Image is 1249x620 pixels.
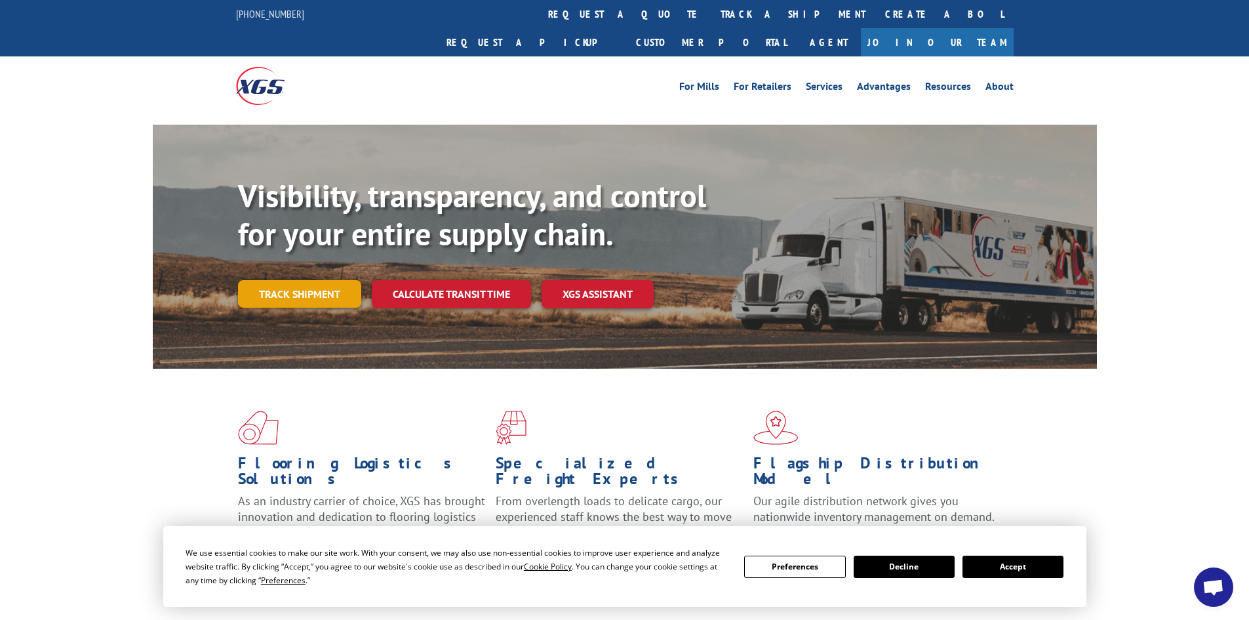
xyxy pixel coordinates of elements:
a: Request a pickup [437,28,626,56]
a: For Retailers [734,81,791,96]
a: Join Our Team [861,28,1014,56]
a: Agent [797,28,861,56]
a: Calculate transit time [372,280,531,308]
button: Preferences [744,556,845,578]
img: xgs-icon-total-supply-chain-intelligence-red [238,411,279,445]
h1: Specialized Freight Experts [496,455,743,493]
span: Our agile distribution network gives you nationwide inventory management on demand. [753,493,995,524]
img: xgs-icon-focused-on-flooring-red [496,411,526,445]
div: Open chat [1194,568,1233,607]
img: xgs-icon-flagship-distribution-model-red [753,411,799,445]
p: From overlength loads to delicate cargo, our experienced staff knows the best way to move your fr... [496,493,743,552]
a: Advantages [857,81,911,96]
a: [PHONE_NUMBER] [236,7,304,20]
a: Resources [925,81,971,96]
a: Track shipment [238,280,361,308]
button: Accept [962,556,1063,578]
a: About [985,81,1014,96]
a: Customer Portal [626,28,797,56]
div: We use essential cookies to make our site work. With your consent, we may also use non-essential ... [186,546,728,587]
button: Decline [854,556,955,578]
h1: Flagship Distribution Model [753,455,1001,493]
span: As an industry carrier of choice, XGS has brought innovation and dedication to flooring logistics... [238,493,485,540]
span: Preferences [261,575,306,586]
div: Cookie Consent Prompt [163,526,1086,607]
a: Services [806,81,843,96]
h1: Flooring Logistics Solutions [238,455,486,493]
a: For Mills [679,81,719,96]
span: Cookie Policy [524,561,572,572]
a: XGS ASSISTANT [542,280,654,308]
b: Visibility, transparency, and control for your entire supply chain. [238,175,706,254]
